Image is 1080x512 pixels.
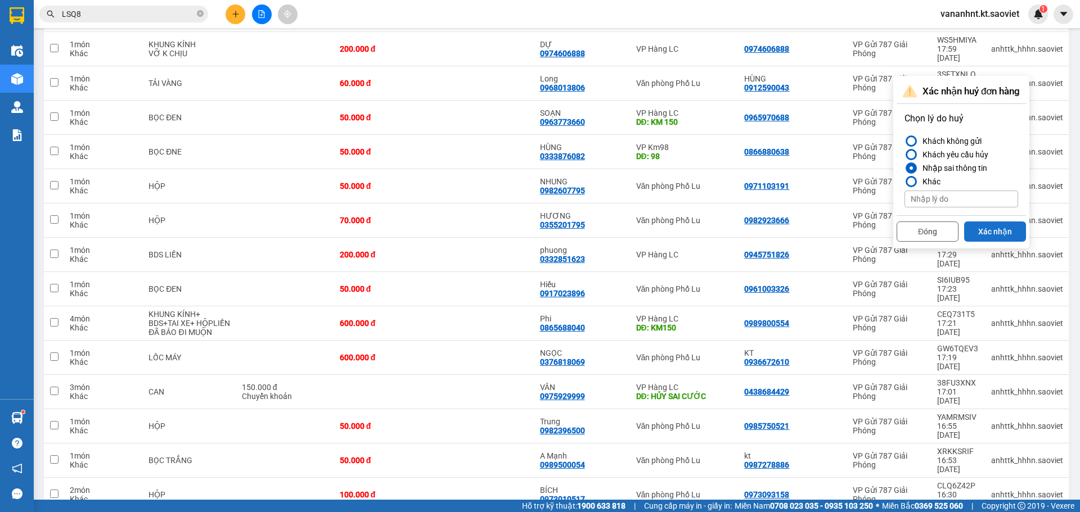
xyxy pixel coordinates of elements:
div: NHUNG [540,177,625,186]
div: Khác [70,357,137,366]
div: 0975929999 [540,392,585,401]
span: ⚪️ [876,504,879,508]
div: 600.000 đ [340,353,429,362]
div: anhttk_hhhn.saoviet [991,490,1063,499]
div: 0917023896 [540,289,585,298]
div: 0376818069 [540,357,585,366]
div: 50.000 đ [340,113,429,122]
div: Khách không gửi [918,134,982,148]
div: kt [744,451,841,460]
div: 16:55 [DATE] [937,422,980,439]
div: 17:59 [DATE] [937,44,980,62]
div: HỘP [148,490,231,499]
div: Khác [70,255,137,264]
div: 0865688040 [540,323,585,332]
span: search [47,10,55,18]
div: anhttk_hhhn.saoviet [991,319,1063,328]
div: 0355201795 [540,220,585,229]
div: Khách yêu cầu hủy [918,148,988,161]
span: Hỗ trợ kỹ thuật: [522,500,625,512]
div: 0971103191 [744,182,789,191]
div: 38FU3XNX [937,378,980,387]
strong: 0708 023 035 - 0935 103 250 [770,501,873,510]
div: BDS LIỀN [148,250,231,259]
div: 200.000 đ [340,250,429,259]
span: Miền Nam [735,500,873,512]
div: XRKKSRIF [937,447,980,456]
div: 1 món [70,417,137,426]
div: Khác [70,495,137,504]
div: 0945751826 [744,250,789,259]
div: 100.000 đ [340,490,429,499]
div: Văn phòng Phố Lu [636,456,733,465]
img: warehouse-icon [11,45,23,57]
div: 3 món [70,383,137,392]
div: CLQ6Z42P [937,481,980,490]
div: DĐ: KM150 [636,323,733,332]
span: file-add [258,10,265,18]
div: DĐ: 98 [636,152,733,161]
div: 1 món [70,74,137,83]
div: Khác [70,117,137,126]
div: VP Gửi 787 Giải Phóng [853,246,926,264]
div: anhttk_hhhn.saoviet [991,353,1063,362]
div: 0982396500 [540,426,585,435]
div: 0985750521 [744,422,789,431]
div: 0963773660 [540,117,585,126]
div: anhttk_hhhn.saoviet [991,250,1063,259]
div: VP Hàng LC [636,383,733,392]
span: notification [12,463,22,474]
div: Trung [540,417,625,426]
div: 150.000 đ [242,383,328,392]
div: CAN [148,387,231,396]
div: Chuyển khoản [242,392,328,401]
div: anhttk_hhhn.saoviet [991,422,1063,431]
div: 1 món [70,177,137,186]
div: Văn phòng Phố Lu [636,284,733,293]
div: VP Gửi 787 Giải Phóng [853,280,926,298]
div: 0961003326 [744,284,789,293]
div: HỘP [148,182,231,191]
span: question-circle [12,438,22,448]
sup: 1 [1039,5,1047,13]
div: 0438684429 [744,387,789,396]
div: Khác [70,83,137,92]
div: Khác [70,460,137,469]
div: 1 món [70,451,137,460]
div: 0982607795 [540,186,585,195]
div: VP Gửi 787 Giải Phóng [853,383,926,401]
img: warehouse-icon [11,73,23,85]
div: anhttk_hhhn.saoviet [991,284,1063,293]
strong: 0369 525 060 [915,501,963,510]
div: 0936672610 [744,357,789,366]
div: VP Gửi 787 Giải Phóng [853,143,926,161]
button: Đóng [897,221,958,242]
div: 50.000 đ [340,284,429,293]
div: 0973010517 [540,495,585,504]
div: VP Gửi 787 Giải Phóng [853,486,926,504]
div: Hiếu [540,280,625,289]
div: ĐÃ BÁO ĐI MUỘN [148,328,231,337]
div: Khác [70,392,137,401]
div: 600.000 đ [340,319,429,328]
img: logo-vxr [10,7,24,24]
div: 0965970688 [744,113,789,122]
div: Khác [70,289,137,298]
div: VP Hàng LC [636,250,733,259]
div: Khác [70,323,137,332]
div: Khác [70,186,137,195]
div: HỘP [148,216,231,225]
div: KHUNG KÍNH+ BDS+TAI XE+ HỘPLIỀN [148,310,231,328]
div: VP Hàng LC [636,44,733,53]
span: plus [232,10,240,18]
div: 1 món [70,211,137,220]
div: 0912590043 [744,83,789,92]
button: aim [278,4,298,24]
div: VP Gửi 787 Giải Phóng [853,177,926,195]
div: 1 món [70,280,137,289]
div: 50.000 đ [340,456,429,465]
div: Văn phòng Phố Lu [636,216,733,225]
div: VÂN [540,383,625,392]
span: caret-down [1059,9,1069,19]
div: VP Hàng LC [636,108,733,117]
